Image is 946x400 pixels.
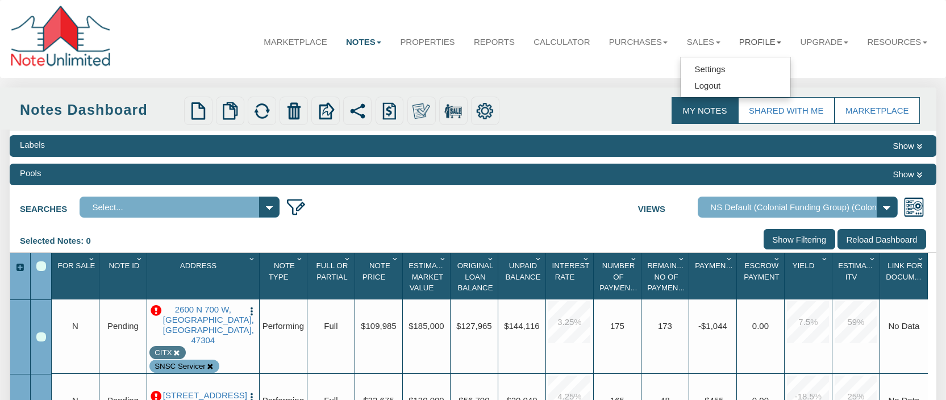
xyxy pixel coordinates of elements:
[676,253,687,265] div: Column Menu
[437,253,449,265] div: Column Menu
[286,197,307,218] img: edit_filter_icon.png
[221,102,239,120] img: copy.png
[485,253,497,265] div: Column Menu
[858,27,937,57] a: Resources
[163,305,243,345] a: 2600 N 700 W, MUNCIE, IN, 47304
[596,257,641,295] div: Number Of Payments Sort None
[361,322,396,331] span: $109,985
[744,261,779,281] span: Escrow Payment
[134,253,145,265] div: Column Menu
[269,261,295,281] span: Note Type
[444,102,462,120] img: for_sale.png
[20,229,99,252] div: Selected Notes: 0
[391,27,465,57] a: Properties
[505,261,540,281] span: Unpaid Balance
[102,257,147,295] div: Note Id Sort None
[412,102,430,120] img: make_own.png
[548,257,593,295] div: Sort None
[791,27,858,57] a: Upgrade
[548,257,593,295] div: Interest Rate Sort None
[20,139,45,151] div: Labels
[54,257,99,295] div: Sort None
[787,257,832,295] div: Sort None
[409,261,451,292] span: Estimated Market Value
[882,257,928,295] div: Sort None
[644,257,689,295] div: Sort None
[552,261,590,281] span: Interest Rate
[644,257,689,295] div: Remaining No Of Payments Sort None
[453,257,498,295] div: Original Loan Balance Sort None
[889,139,926,153] button: Show
[262,322,304,331] span: Performing
[915,253,927,265] div: Column Menu
[691,257,736,295] div: Sort None
[681,77,790,94] a: Logout
[255,27,337,57] a: Marketplace
[599,261,640,292] span: Number Of Payments
[317,102,335,120] img: export.svg
[835,257,880,295] div: Estimated Itv Sort None
[262,257,307,295] div: Sort None
[764,229,835,250] input: Show Filtering
[253,102,270,120] img: refresh.png
[247,305,257,316] button: Press to open the note menu
[456,322,491,331] span: $127,965
[390,253,401,265] div: Column Menu
[54,257,99,295] div: For Sale Sort None
[882,257,928,295] div: Link For Documents Sort None
[596,257,641,295] div: Sort None
[610,322,624,331] span: 175
[691,257,736,295] div: Payment(P&I) Sort None
[36,261,46,271] div: Select All
[819,253,831,265] div: Column Menu
[109,261,139,270] span: Note Id
[888,322,919,331] span: No Data
[20,197,80,215] label: Searches
[476,102,494,120] img: settings.png
[548,301,590,343] div: 3.25
[581,253,592,265] div: Column Menu
[903,197,924,218] img: views.png
[677,27,730,57] a: Sales
[310,257,355,295] div: Sort None
[357,257,402,295] div: Note Price Sort None
[752,322,769,331] span: 0.00
[464,27,524,57] a: Reports
[405,257,450,295] div: Sort None
[739,257,784,295] div: Sort None
[342,253,353,265] div: Column Menu
[262,257,307,295] div: Note Type Sort None
[409,322,444,331] span: $185,000
[405,257,450,295] div: Estimated Market Value Sort None
[658,322,672,331] span: 173
[628,253,640,265] div: Column Menu
[867,253,878,265] div: Column Menu
[501,257,545,295] div: Unpaid Balance Sort None
[599,27,677,57] a: Purchases
[155,361,206,372] div: Note is contained in the pool SNSC Servicer
[698,322,727,331] span: -$1,044
[501,257,545,295] div: Sort None
[285,102,303,120] img: trash.png
[247,253,258,265] div: Column Menu
[889,167,926,181] button: Show
[730,27,791,57] a: Profile
[647,261,690,292] span: Remaining No Of Payments
[72,322,78,331] span: N
[638,197,698,215] label: Views
[357,257,402,295] div: Sort None
[155,347,172,358] div: Note labeled as CITX
[886,261,935,281] span: Link For Documents
[102,257,147,295] div: Sort None
[787,257,832,295] div: Yield Sort None
[107,322,139,331] span: Pending
[739,257,784,295] div: Escrow Payment Sort None
[316,261,348,281] span: Full Or Partial
[362,261,390,281] span: Note Price
[149,257,259,295] div: Address Sort None
[835,301,877,343] div: 59.0
[772,253,783,265] div: Column Menu
[310,257,355,295] div: Full Or Partial Sort None
[58,261,95,270] span: For Sale
[457,261,494,292] span: Original Loan Balance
